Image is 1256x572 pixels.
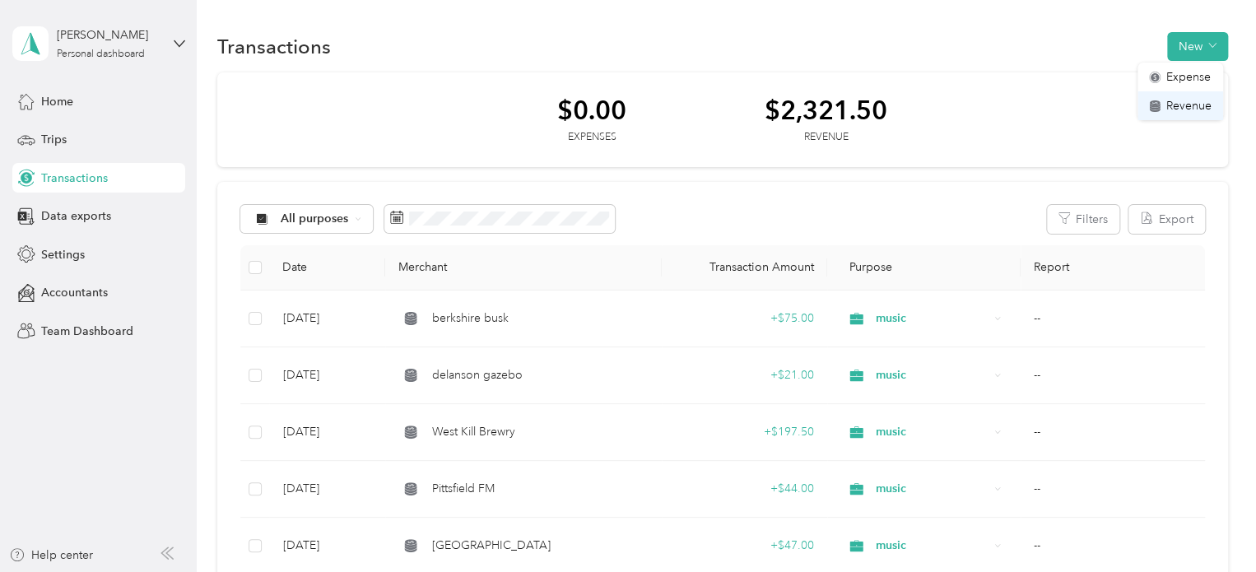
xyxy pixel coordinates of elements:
td: [DATE] [269,347,385,404]
td: [DATE] [269,404,385,461]
span: Settings [41,246,85,263]
div: [PERSON_NAME] [57,26,160,44]
span: music [876,537,989,555]
h1: Transactions [217,38,331,55]
span: All purposes [281,213,349,225]
span: music [876,309,989,328]
span: Expense [1166,68,1211,86]
span: Home [41,93,73,110]
td: -- [1021,347,1205,404]
span: Purpose [840,260,892,274]
span: music [876,480,989,498]
button: New [1167,32,1228,61]
td: [DATE] [269,291,385,347]
iframe: Everlance-gr Chat Button Frame [1164,480,1256,572]
th: Report [1021,245,1205,291]
div: $0.00 [557,95,626,124]
button: Help center [9,546,93,564]
span: Pittsfield FM [432,480,495,498]
th: Merchant [385,245,661,291]
span: Accountants [41,284,108,301]
span: Trips [41,131,67,148]
div: + $47.00 [675,537,814,555]
span: Transactions [41,170,108,187]
button: Filters [1047,205,1119,234]
span: Team Dashboard [41,323,133,340]
div: + $21.00 [675,366,814,384]
th: Date [269,245,385,291]
td: -- [1021,404,1205,461]
div: + $44.00 [675,480,814,498]
span: delanson gazebo [432,366,523,384]
td: [DATE] [269,461,385,518]
span: music [876,423,989,441]
td: -- [1021,461,1205,518]
div: Personal dashboard [57,49,145,59]
td: -- [1021,291,1205,347]
div: + $75.00 [675,309,814,328]
span: [GEOGRAPHIC_DATA] [432,537,551,555]
span: music [876,366,989,384]
div: Expenses [557,130,626,145]
div: + $197.50 [675,423,814,441]
span: berkshire busk [432,309,509,328]
div: $2,321.50 [765,95,887,124]
div: Revenue [765,130,887,145]
span: West Kill Brewry [432,423,515,441]
th: Transaction Amount [662,245,827,291]
span: Data exports [41,207,111,225]
button: Export [1128,205,1205,234]
span: Revenue [1166,97,1212,114]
